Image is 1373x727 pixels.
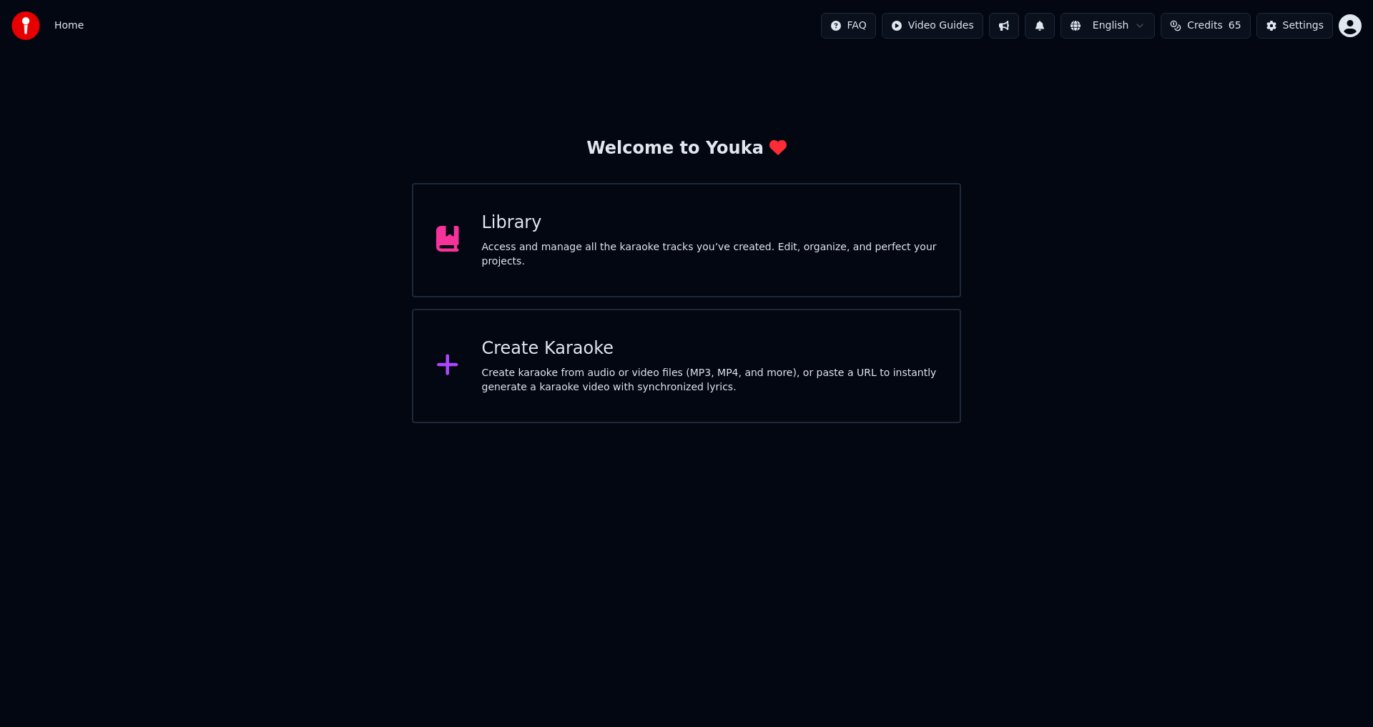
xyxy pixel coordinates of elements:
[482,366,938,395] div: Create karaoke from audio or video files (MP3, MP4, and more), or paste a URL to instantly genera...
[1161,13,1250,39] button: Credits65
[482,337,938,360] div: Create Karaoke
[1256,13,1333,39] button: Settings
[11,11,40,40] img: youka
[54,19,84,33] span: Home
[1229,19,1241,33] span: 65
[586,137,787,160] div: Welcome to Youka
[1187,19,1222,33] span: Credits
[54,19,84,33] nav: breadcrumb
[482,240,938,269] div: Access and manage all the karaoke tracks you’ve created. Edit, organize, and perfect your projects.
[1283,19,1324,33] div: Settings
[821,13,876,39] button: FAQ
[882,13,983,39] button: Video Guides
[482,212,938,234] div: Library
